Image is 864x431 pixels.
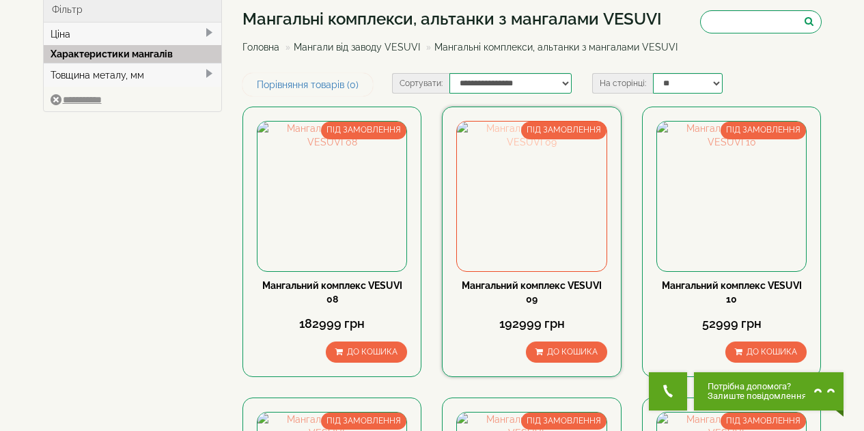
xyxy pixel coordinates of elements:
h1: Мангальні комплекси, альтанки з мангалами VESUVI [242,10,688,28]
span: До кошика [547,347,598,357]
button: Get Call button [649,372,687,411]
span: ПІД ЗАМОВЛЕННЯ [521,122,607,139]
span: До кошика [347,347,398,357]
li: Мангальні комплекси, альтанки з мангалами VESUVI [423,40,678,54]
button: До кошика [326,342,407,363]
button: До кошика [526,342,607,363]
span: ПІД ЗАМОВЛЕННЯ [521,413,607,430]
span: ПІД ЗАМОВЛЕННЯ [321,413,406,430]
div: Ціна [44,23,222,46]
div: 182999 грн [257,315,407,333]
div: 192999 грн [456,315,607,333]
a: Порівняння товарів (0) [242,73,373,96]
button: Chat button [694,372,844,411]
span: До кошика [747,347,797,357]
img: Мангальний комплекс VESUVI 08 [257,122,406,270]
img: Мангальний комплекс VESUVI 10 [657,122,806,270]
div: Характеристики мангалів [44,45,222,63]
span: ПІД ЗАМОВЛЕННЯ [721,413,806,430]
span: ПІД ЗАМОВЛЕННЯ [321,122,406,139]
span: Залиште повідомлення [708,391,807,401]
label: На сторінці: [592,73,653,94]
a: Мангальний комплекс VESUVI 09 [462,280,602,305]
a: Мангальний комплекс VESUVI 10 [662,280,802,305]
a: Мангали від заводу VESUVI [294,42,420,53]
img: Мангальний комплекс VESUVI 09 [457,122,606,270]
div: Товщина металу, мм [44,63,222,87]
span: Потрібна допомога? [708,382,807,391]
a: Головна [242,42,279,53]
span: ПІД ЗАМОВЛЕННЯ [721,122,806,139]
label: Сортувати: [392,73,449,94]
div: 52999 грн [656,315,807,333]
a: Мангальний комплекс VESUVI 08 [262,280,402,305]
button: До кошика [725,342,807,363]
